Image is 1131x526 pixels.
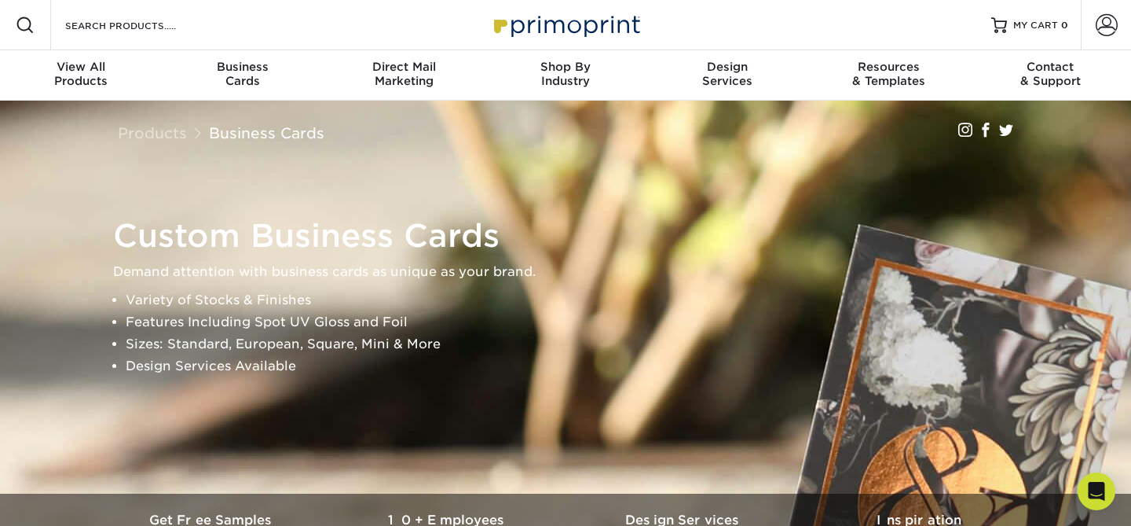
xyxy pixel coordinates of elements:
[64,16,217,35] input: SEARCH PRODUCTS.....
[118,124,187,142] a: Products
[126,355,1032,377] li: Design Services Available
[646,50,808,101] a: DesignServices
[126,333,1032,355] li: Sizes: Standard, European, Square, Mini & More
[162,50,324,101] a: BusinessCards
[808,60,970,88] div: & Templates
[485,60,646,88] div: Industry
[126,311,1032,333] li: Features Including Spot UV Gloss and Foil
[323,60,485,88] div: Marketing
[1078,473,1115,510] div: Open Intercom Messenger
[162,60,324,74] span: Business
[646,60,808,88] div: Services
[808,50,970,101] a: Resources& Templates
[323,60,485,74] span: Direct Mail
[969,60,1131,88] div: & Support
[487,8,644,42] img: Primoprint
[485,50,646,101] a: Shop ByIndustry
[808,60,970,74] span: Resources
[113,261,1032,283] p: Demand attention with business cards as unique as your brand.
[969,50,1131,101] a: Contact& Support
[1013,19,1058,32] span: MY CART
[323,50,485,101] a: Direct MailMarketing
[1061,20,1068,31] span: 0
[162,60,324,88] div: Cards
[209,124,324,142] a: Business Cards
[969,60,1131,74] span: Contact
[113,217,1032,255] h1: Custom Business Cards
[485,60,646,74] span: Shop By
[126,289,1032,311] li: Variety of Stocks & Finishes
[646,60,808,74] span: Design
